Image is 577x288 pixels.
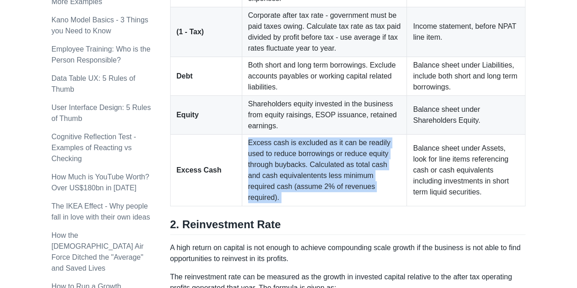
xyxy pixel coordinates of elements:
a: Cognitive Reflection Test - Examples of Reacting vs Checking [52,133,136,162]
a: Employee Training: Who is the Person Responsible? [52,45,151,64]
strong: Excess Cash [177,166,222,174]
td: Corporate after tax rate - government must be paid taxes owing. Calculate tax rate as tax paid di... [242,7,407,57]
td: Balance sheet under Assets, look for line items referencing cash or cash equivalents including in... [407,135,525,206]
td: Shareholders equity invested in the business from equity raisings, ESOP issuance, retained earnings. [242,96,407,135]
strong: Equity [177,111,199,119]
a: User Interface Design: 5 Rules of Thumb [52,104,151,122]
td: Balance sheet under Shareholders Equity. [407,96,525,135]
td: Balance sheet under Liabilities, include both short and long term borrowings. [407,57,525,96]
a: Kano Model Basics - 3 Things you Need to Know [52,16,148,35]
td: Income statement, before NPAT line item. [407,7,525,57]
strong: (1 - Tax) [177,28,204,36]
h2: 2. Reinvestment Rate [170,217,526,235]
td: Excess cash is excluded as it can be readily used to reduce borrowings or reduce equity through b... [242,135,407,206]
a: The IKEA Effect - Why people fall in love with their own ideas [52,202,150,221]
p: A high return on capital is not enough to achieve compounding scale growth if the business is not... [170,242,526,264]
td: Both short and long term borrowings. Exclude accounts payables or working capital related liabili... [242,57,407,96]
strong: Debt [177,72,193,80]
a: How the [DEMOGRAPHIC_DATA] Air Force Ditched the "Average" and Saved Lives [52,231,144,272]
a: Data Table UX: 5 Rules of Thumb [52,74,135,93]
a: How Much is YouTube Worth? Over US$180bn in [DATE] [52,173,149,192]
